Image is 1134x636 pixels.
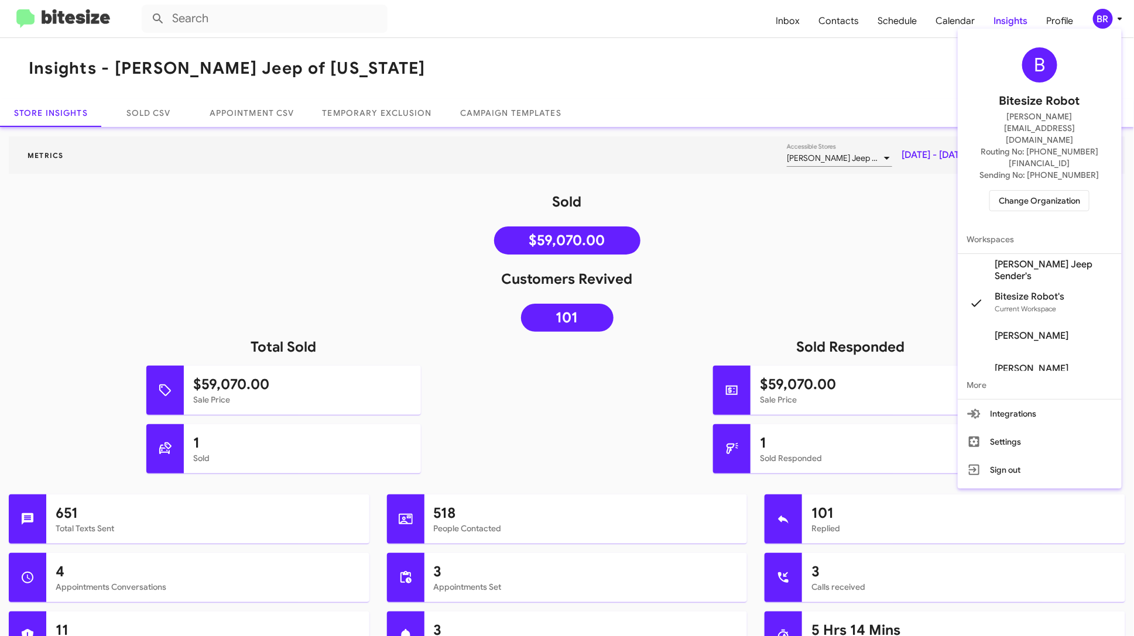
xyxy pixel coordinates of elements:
[989,190,1090,211] button: Change Organization
[999,92,1080,111] span: Bitesize Robot
[958,428,1122,456] button: Settings
[995,363,1069,374] span: [PERSON_NAME]
[995,304,1057,313] span: Current Workspace
[958,225,1122,253] span: Workspaces
[958,371,1122,399] span: More
[972,146,1108,169] span: Routing No: [PHONE_NUMBER][FINANCIAL_ID]
[972,111,1108,146] span: [PERSON_NAME][EMAIL_ADDRESS][DOMAIN_NAME]
[1022,47,1057,82] div: B
[958,456,1122,484] button: Sign out
[980,169,1099,181] span: Sending No: [PHONE_NUMBER]
[999,191,1080,211] span: Change Organization
[995,330,1069,342] span: [PERSON_NAME]
[995,291,1065,302] span: Bitesize Robot's
[995,259,1112,282] span: [PERSON_NAME] Jeep Sender's
[958,400,1122,428] button: Integrations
